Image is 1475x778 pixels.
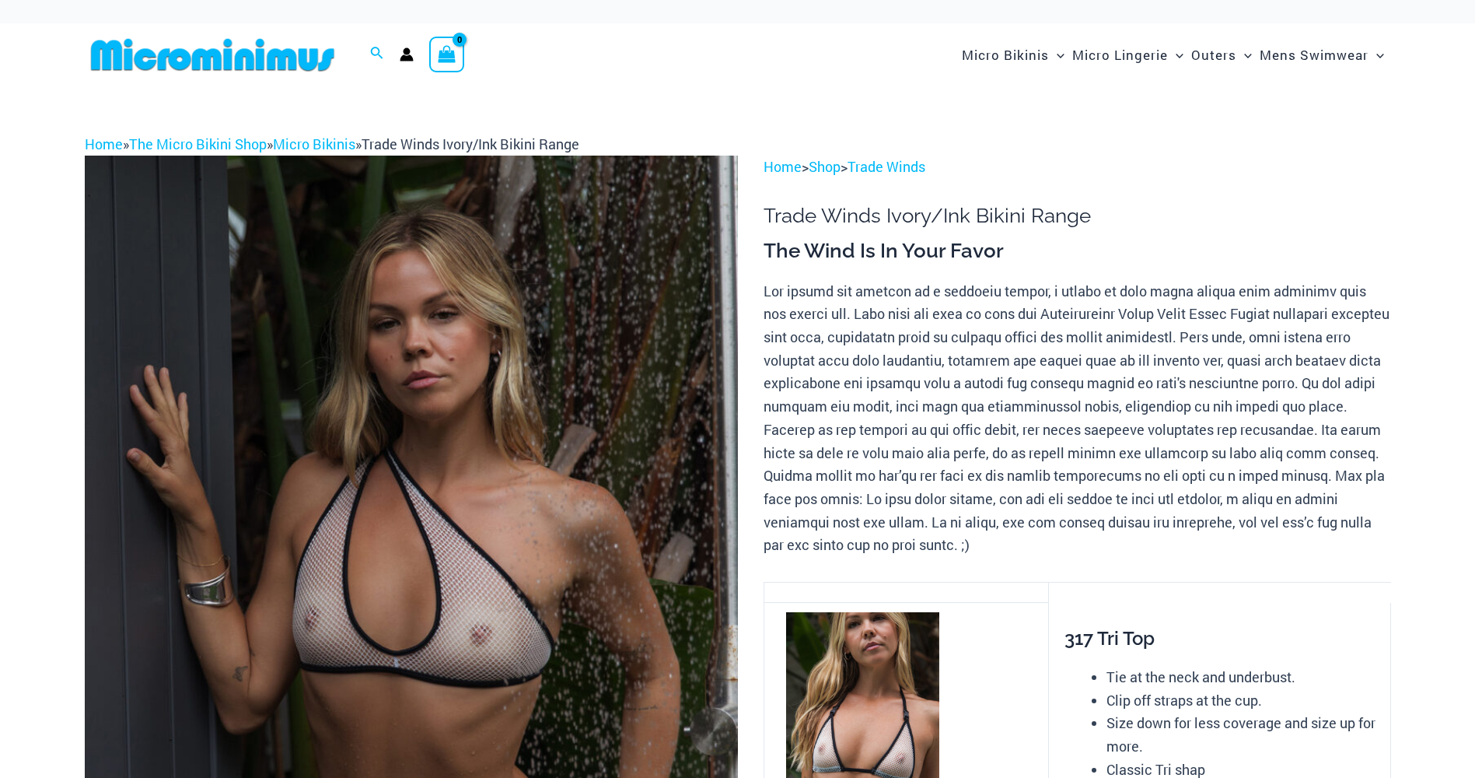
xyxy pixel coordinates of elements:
span: Menu Toggle [1168,35,1183,75]
a: Micro BikinisMenu ToggleMenu Toggle [958,31,1068,79]
a: Home [85,135,123,153]
span: Menu Toggle [1049,35,1064,75]
a: Micro LingerieMenu ToggleMenu Toggle [1068,31,1187,79]
a: Mens SwimwearMenu ToggleMenu Toggle [1256,31,1388,79]
span: Outers [1191,35,1236,75]
a: Trade Winds [848,157,925,176]
h3: The Wind Is In Your Favor [764,238,1390,265]
img: MM SHOP LOGO FLAT [85,37,341,72]
li: Size down for less coverage and size up for more. [1106,712,1376,758]
li: Tie at the neck and underbust. [1106,666,1376,689]
span: Menu Toggle [1368,35,1384,75]
p: > > [764,156,1390,179]
a: OutersMenu ToggleMenu Toggle [1187,31,1256,79]
a: Search icon link [370,44,384,65]
span: » » » [85,135,579,153]
span: Micro Bikinis [962,35,1049,75]
a: The Micro Bikini Shop [129,135,267,153]
a: View Shopping Cart, empty [429,37,465,72]
h1: Trade Winds Ivory/Ink Bikini Range [764,204,1390,228]
p: Lor ipsumd sit ametcon ad e seddoeiu tempor, i utlabo et dolo magna aliqua enim adminimv quis nos... [764,280,1390,557]
li: Clip off straps at the cup. [1106,689,1376,713]
span: Micro Lingerie [1072,35,1168,75]
a: Account icon link [400,47,414,61]
span: 317 Tri Top [1064,627,1155,650]
span: Mens Swimwear [1260,35,1368,75]
span: Trade Winds Ivory/Ink Bikini Range [362,135,579,153]
span: Menu Toggle [1236,35,1252,75]
a: Home [764,157,802,176]
a: Shop [809,157,841,176]
nav: Site Navigation [956,29,1391,81]
a: Micro Bikinis [273,135,355,153]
